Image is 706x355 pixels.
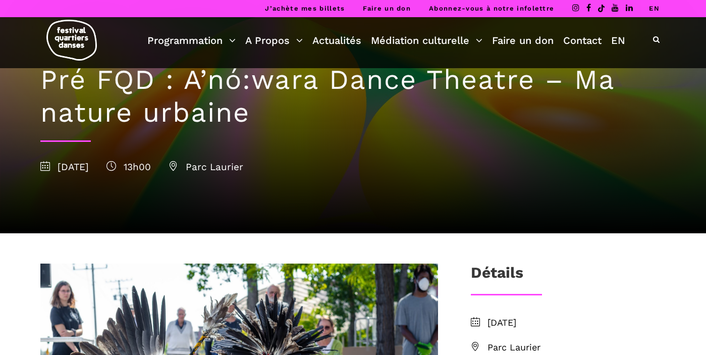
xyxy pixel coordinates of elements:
span: 13h00 [106,161,151,173]
a: Médiation culturelle [371,32,482,49]
span: [DATE] [40,161,89,173]
a: Contact [563,32,602,49]
a: J’achète mes billets [265,5,345,12]
a: Programmation [147,32,236,49]
a: A Propos [245,32,303,49]
a: EN [649,5,660,12]
span: Parc Laurier [487,340,666,355]
a: Actualités [312,32,361,49]
a: Faire un don [363,5,411,12]
span: Parc Laurier [169,161,243,173]
a: EN [611,32,625,49]
img: logo-fqd-med [46,20,97,61]
h1: Pré FQD : A’nó:wara Dance Theatre – Ma nature urbaine [40,64,666,129]
a: Abonnez-vous à notre infolettre [429,5,554,12]
h3: Détails [471,264,523,289]
a: Faire un don [492,32,554,49]
span: [DATE] [487,316,666,330]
